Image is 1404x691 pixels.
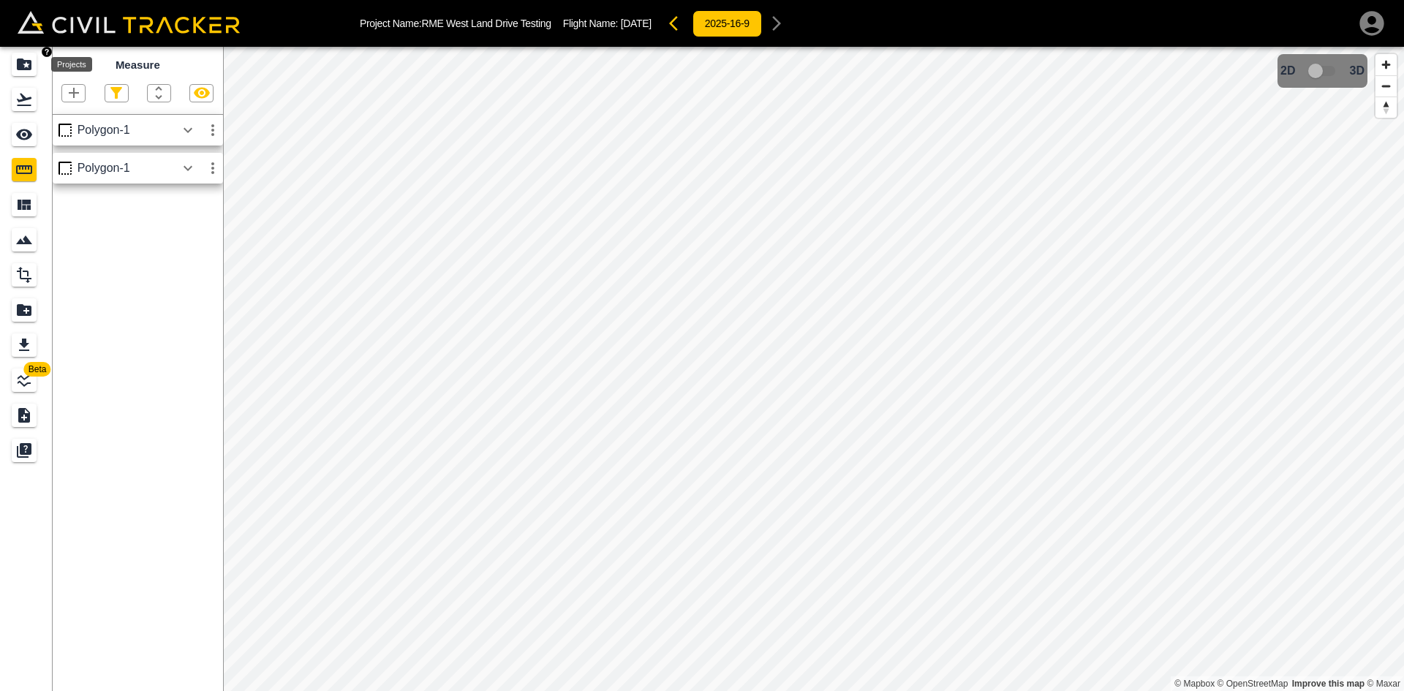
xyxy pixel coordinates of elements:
[1375,75,1397,97] button: Zoom out
[1350,64,1365,78] span: 3D
[1302,57,1344,85] span: 3D model not uploaded yet
[1280,64,1295,78] span: 2D
[1367,679,1400,689] a: Maxar
[563,18,652,29] p: Flight Name:
[621,18,652,29] span: [DATE]
[18,11,240,34] img: Civil Tracker
[1218,679,1288,689] a: OpenStreetMap
[1375,97,1397,118] button: Reset bearing to north
[1375,54,1397,75] button: Zoom in
[1292,679,1365,689] a: Map feedback
[1174,679,1215,689] a: Mapbox
[692,10,762,37] button: 2025-16-9
[223,47,1404,691] canvas: Map
[51,57,92,72] div: Projects
[360,18,551,29] p: Project Name: RME West Land Drive Testing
